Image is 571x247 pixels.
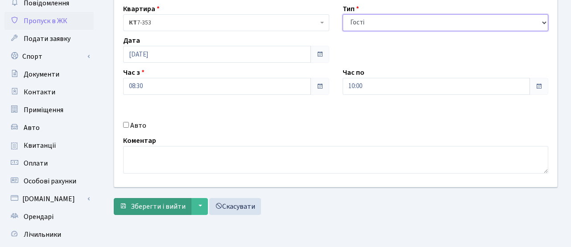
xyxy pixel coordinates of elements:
a: Спорт [4,48,94,65]
label: Коментар [123,135,156,146]
label: Квартира [123,4,160,14]
a: Пропуск в ЖК [4,12,94,30]
span: Особові рахунки [24,176,76,186]
a: Лічильники [4,226,94,243]
span: Оплати [24,158,48,168]
span: Лічильники [24,230,61,239]
label: Тип [343,4,359,14]
a: Подати заявку [4,30,94,48]
span: Квитанції [24,141,56,150]
a: Авто [4,119,94,137]
span: Контакти [24,87,55,97]
b: КТ [129,18,137,27]
a: Скасувати [209,198,261,215]
span: Зберегти і вийти [131,202,186,211]
span: Документи [24,69,59,79]
label: Дата [123,35,140,46]
a: Квитанції [4,137,94,154]
span: Орендарі [24,212,54,222]
a: [DOMAIN_NAME] [4,190,94,208]
a: Документи [4,65,94,83]
span: Приміщення [24,105,63,115]
label: Час по [343,67,364,78]
a: Орендарі [4,208,94,226]
span: <b>КТ</b>&nbsp;&nbsp;&nbsp;&nbsp;7-353 [129,18,318,27]
a: Оплати [4,154,94,172]
span: Пропуск в ЖК [24,16,67,26]
span: Подати заявку [24,34,70,44]
a: Особові рахунки [4,172,94,190]
label: Час з [123,67,145,78]
a: Контакти [4,83,94,101]
span: Авто [24,123,40,133]
label: Авто [130,120,146,131]
a: Приміщення [4,101,94,119]
span: <b>КТ</b>&nbsp;&nbsp;&nbsp;&nbsp;7-353 [123,14,329,31]
button: Зберегти і вийти [114,198,191,215]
